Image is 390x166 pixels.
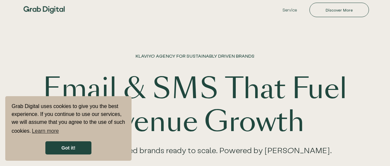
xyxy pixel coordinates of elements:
img: Grab Digital Logo [21,0,67,19]
h1: KLAVIYO AGENCY FOR SUSTAINABLY DRIVEN BRANDS [135,53,255,72]
span: Grab Digital uses cookies to give you the best experience. If you continue to use our services, w... [12,102,125,136]
div: cookieconsent [5,96,132,161]
a: learn more about cookies [31,126,60,136]
a: Discover More [309,3,369,17]
a: dismiss cookie message [45,141,91,154]
h1: Email & SMS That Fuel Revenue Growth [7,72,383,138]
